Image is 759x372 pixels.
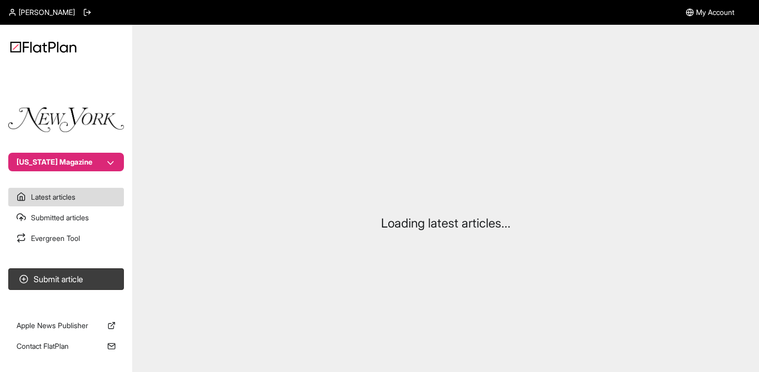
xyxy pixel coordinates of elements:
a: Evergreen Tool [8,229,124,248]
a: Latest articles [8,188,124,206]
button: [US_STATE] Magazine [8,153,124,171]
a: Submitted articles [8,208,124,227]
a: Apple News Publisher [8,316,124,335]
img: Publication Logo [8,107,124,132]
p: Loading latest articles... [381,215,511,232]
span: My Account [696,7,734,18]
a: Contact FlatPlan [8,337,124,355]
img: Logo [10,41,76,53]
span: [PERSON_NAME] [19,7,75,18]
button: Submit article [8,268,124,290]
a: [PERSON_NAME] [8,7,75,18]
